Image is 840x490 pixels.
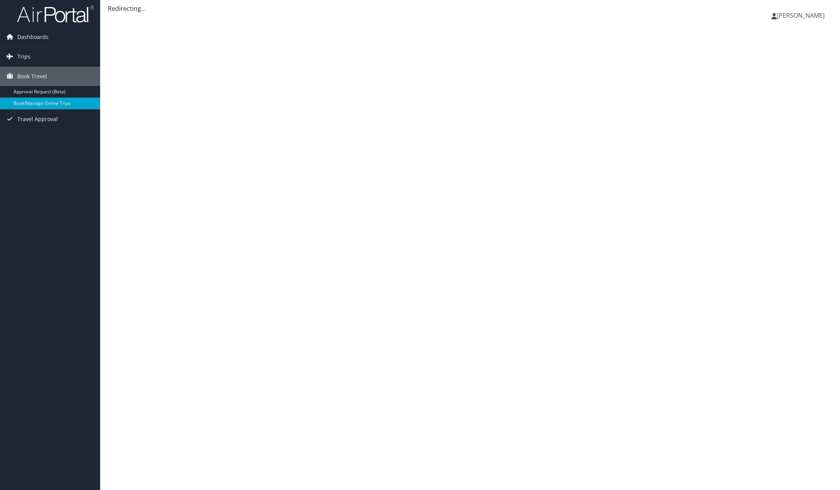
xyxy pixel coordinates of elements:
[17,109,58,129] span: Travel Approval
[771,4,832,27] a: [PERSON_NAME]
[108,4,832,13] div: Redirecting...
[17,47,30,66] span: Trips
[17,5,94,23] img: airportal-logo.png
[17,27,49,47] span: Dashboards
[17,67,47,86] span: Book Travel
[777,11,825,20] span: [PERSON_NAME]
